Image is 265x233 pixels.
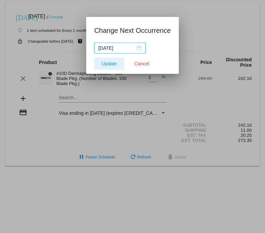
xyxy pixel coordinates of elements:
span: Update [101,61,117,66]
span: Cancel [134,61,149,66]
h1: Change Next Occurrence [94,25,171,36]
button: Update [94,58,124,70]
button: Close dialog [127,58,157,70]
input: Select date [98,44,135,52]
